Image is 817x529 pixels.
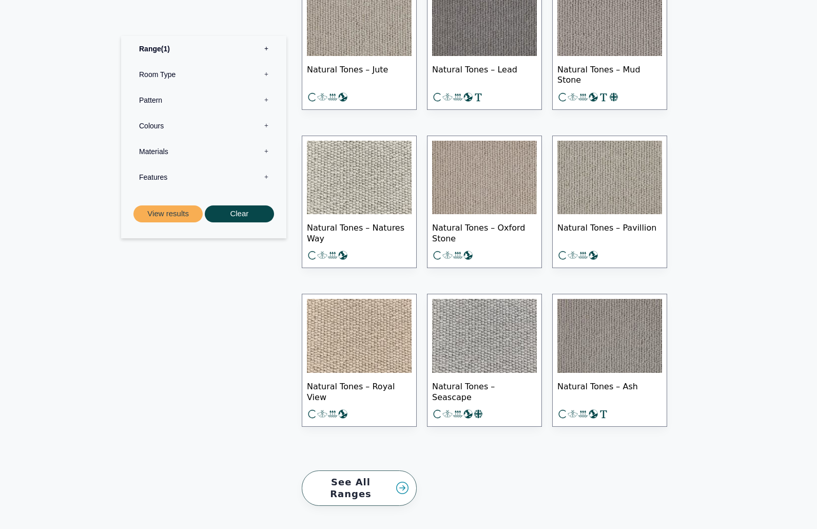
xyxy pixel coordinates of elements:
label: Pattern [129,87,279,113]
span: Natural Tones – Oxford Stone [432,214,537,250]
label: Materials [129,139,279,164]
span: Natural Tones – Seascape [432,373,537,409]
a: Natural Tones – Seascape [427,294,542,427]
button: View results [133,205,203,222]
span: Natural Tones – Ash [557,373,662,409]
span: Natural Tones – Royal View [307,373,412,409]
img: Natural Tones - Oxford Stone [432,141,537,215]
span: Natural Tones – Jute [307,56,412,92]
span: Natural Tones – Lead [432,56,537,92]
span: Natural Tones – Pavillion [557,214,662,250]
a: Natural Tones – Pavillion [552,136,667,269]
img: Natural Tones - Royal View [307,299,412,373]
a: See All Ranges [302,470,417,506]
label: Colours [129,113,279,139]
label: Room Type [129,62,279,87]
span: Natural Tones – Natures Way [307,214,412,250]
img: Natural Tones - Pavilion [557,141,662,215]
label: Range [129,36,279,62]
span: 1 [161,45,170,53]
a: Natural Tones – Oxford Stone [427,136,542,269]
img: Natural Tones - Natures way [307,141,412,215]
img: Natural Tones - Ash [557,299,662,373]
label: Features [129,164,279,190]
button: Clear [205,205,274,222]
a: Natural Tones – Ash [552,294,667,427]
a: Natural Tones – Natures Way [302,136,417,269]
span: Natural Tones – Mud Stone [557,56,662,92]
img: Natural Tones Seascape [432,299,537,373]
a: Natural Tones – Royal View [302,294,417,427]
